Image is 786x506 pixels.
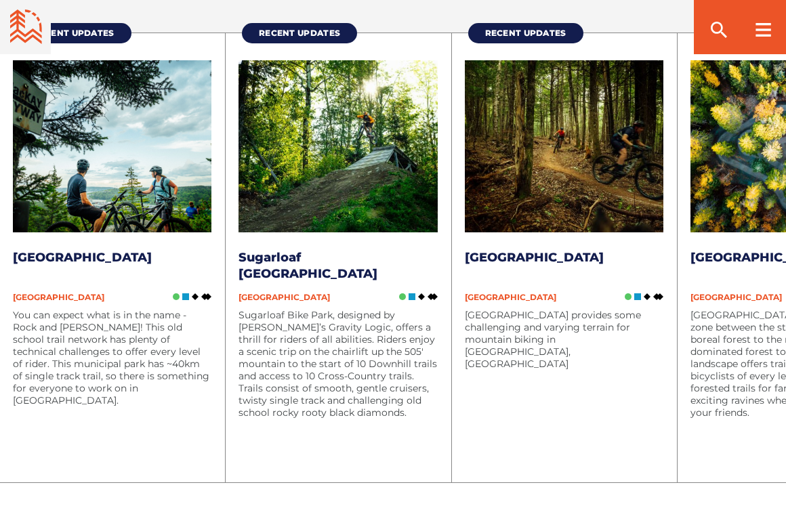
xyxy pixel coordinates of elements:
img: Blue Square [409,293,415,300]
span: Recent Updates [485,28,566,38]
a: Recent Updates [16,23,131,43]
img: Green Circle [625,293,632,300]
span: [GEOGRAPHIC_DATA] [239,292,330,302]
img: Black Diamond [418,293,425,300]
img: Green Circle [399,293,406,300]
a: Sugarloaf [GEOGRAPHIC_DATA] [239,250,377,281]
span: Recent Updates [33,28,115,38]
span: [GEOGRAPHIC_DATA] [690,292,782,302]
ion-icon: search [708,19,730,41]
a: Recent Updates [468,23,583,43]
a: [GEOGRAPHIC_DATA] [465,250,604,265]
img: Double Black DIamond [201,293,211,300]
p: You can expect what is in the name - Rock and [PERSON_NAME]! This old school trail network has pl... [13,309,212,406]
span: [GEOGRAPHIC_DATA] [13,292,104,302]
span: Recent Updates [259,28,340,38]
span: [GEOGRAPHIC_DATA] [465,292,556,302]
img: Green Circle [173,293,180,300]
img: Blue Square [182,293,189,300]
img: Double Black DIamond [653,293,663,300]
a: [GEOGRAPHIC_DATA] [13,250,152,265]
img: Double Black DIamond [428,293,438,300]
img: Blue Square [634,293,641,300]
img: Black Diamond [644,293,650,300]
p: Sugarloaf Bike Park, designed by [PERSON_NAME]’s Gravity Logic, offers a thrill for riders of all... [239,309,438,419]
p: [GEOGRAPHIC_DATA] provides some challenging and varying terrain for mountain biking in [GEOGRAPHI... [465,309,664,370]
img: Black Diamond [192,293,199,300]
a: Recent Updates [242,23,357,43]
